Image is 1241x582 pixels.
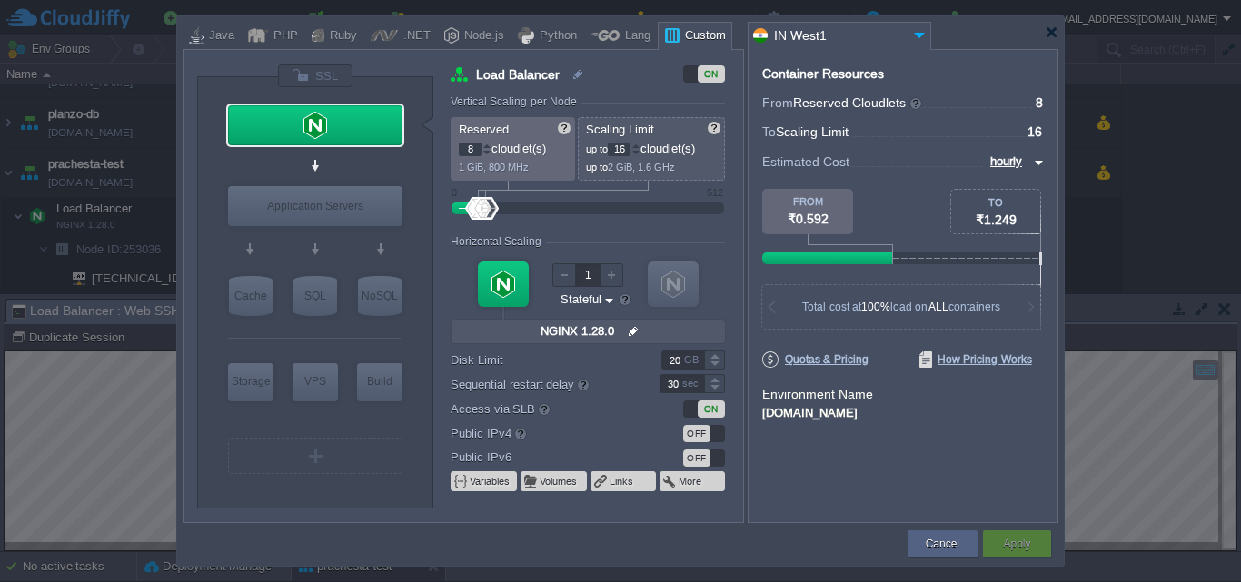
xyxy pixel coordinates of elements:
[228,363,273,400] div: Storage
[451,423,635,443] label: Public IPv4
[608,162,675,173] span: 2 GiB, 1.6 GHz
[680,23,726,50] div: Custom
[919,351,1032,368] span: How Pricing Works
[228,105,402,145] div: Load Balancer
[451,350,635,370] label: Disk Limit
[586,123,654,136] span: Scaling Limit
[776,124,849,139] span: Scaling Limit
[762,387,873,401] label: Environment Name
[707,187,723,198] div: 512
[452,187,457,198] div: 0
[683,425,710,442] div: OFF
[357,363,402,401] div: Build Node
[228,186,402,226] div: Application Servers
[698,400,725,418] div: ON
[534,23,577,50] div: Python
[762,67,884,81] div: Container Resources
[357,363,402,400] div: Build
[1028,124,1042,139] span: 16
[228,363,273,401] div: Storage Containers
[324,23,357,50] div: Ruby
[762,152,849,172] span: Estimated Cost
[293,363,338,401] div: Elastic VPS
[451,448,635,467] label: Public IPv6
[586,143,608,154] span: up to
[451,235,546,248] div: Horizontal Scaling
[698,65,725,83] div: ON
[788,212,829,226] span: ₹0.592
[358,276,402,316] div: NoSQL
[459,23,504,50] div: Node.js
[762,351,869,368] span: Quotas & Pricing
[459,123,509,136] span: Reserved
[470,474,511,488] button: Variables
[540,474,579,488] button: Volumes
[684,351,702,369] div: GB
[1036,95,1043,110] span: 8
[610,474,635,488] button: Links
[293,276,337,316] div: SQL
[586,137,719,156] p: cloudlet(s)
[451,374,635,394] label: Sequential restart delay
[762,403,1044,419] div: [DOMAIN_NAME]
[459,137,569,156] p: cloudlet(s)
[293,276,337,316] div: SQL Databases
[451,95,581,108] div: Vertical Scaling per Node
[358,276,402,316] div: NoSQL Databases
[951,197,1040,208] div: TO
[398,23,431,50] div: .NET
[620,23,650,50] div: Lang
[293,363,338,400] div: VPS
[762,95,793,110] span: From
[762,124,776,139] span: To
[683,449,710,467] div: OFF
[762,196,853,207] div: FROM
[451,399,635,419] label: Access via SLB
[1003,535,1030,553] button: Apply
[679,474,703,488] button: More
[204,23,234,50] div: Java
[976,212,1017,227] span: ₹1.249
[268,23,298,50] div: PHP
[682,375,702,392] div: sec
[459,162,529,173] span: 1 GiB, 800 MHz
[926,535,959,553] button: Cancel
[228,438,402,474] div: Create New Layer
[229,276,273,316] div: Cache
[586,162,608,173] span: up to
[793,95,923,110] span: Reserved Cloudlets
